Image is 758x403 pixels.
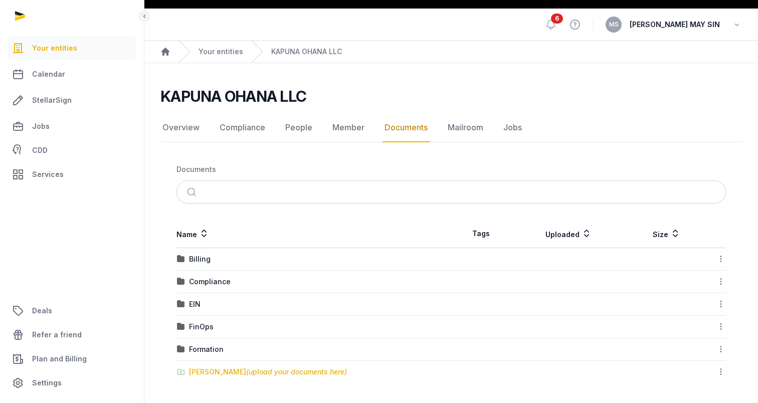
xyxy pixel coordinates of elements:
span: 6 [551,14,563,24]
img: folder.svg [177,255,185,263]
span: StellarSign [32,94,72,106]
span: Plan and Billing [32,353,87,365]
span: MS [609,22,619,28]
a: Plan and Billing [8,347,136,371]
div: Compliance [189,277,231,287]
iframe: Chat Widget [578,287,758,403]
div: Documents [176,164,216,174]
th: Tags [451,220,510,248]
img: folder.svg [177,345,185,353]
span: Calendar [32,68,65,80]
a: Refer a friend [8,323,136,347]
a: Documents [383,113,430,142]
div: [PERSON_NAME] [189,367,347,377]
span: Services [32,168,64,180]
a: Your entities [8,36,136,60]
img: folder.svg [177,278,185,286]
th: Size [627,220,706,248]
a: Member [330,113,366,142]
th: Name [176,220,451,248]
img: folder.svg [177,300,185,308]
nav: Breadcrumb [176,158,726,180]
div: EIN [189,299,201,309]
th: Uploaded [510,220,627,248]
a: Jobs [501,113,524,142]
span: Jobs [32,120,50,132]
a: Jobs [8,114,136,138]
a: Compliance [218,113,267,142]
button: MS [606,17,622,33]
a: Settings [8,371,136,395]
a: Calendar [8,62,136,86]
span: [PERSON_NAME] MAY SIN [630,19,720,31]
nav: Tabs [160,113,742,142]
span: Settings [32,377,62,389]
nav: Breadcrumb [144,41,758,63]
a: Services [8,162,136,186]
a: Your entities [199,47,243,57]
a: StellarSign [8,88,136,112]
img: folder.svg [177,323,185,331]
div: Billing [189,254,211,264]
button: Submit [181,181,205,203]
a: People [283,113,314,142]
a: CDD [8,140,136,160]
div: Formation [189,344,224,354]
h2: KAPUNA OHANA LLC [160,87,306,105]
span: Your entities [32,42,77,54]
a: Overview [160,113,202,142]
a: Deals [8,299,136,323]
span: CDD [32,144,48,156]
span: Refer a friend [32,329,82,341]
span: Deals [32,305,52,317]
div: FinOps [189,322,214,332]
img: folder-upload.svg [177,368,185,376]
span: (upload your documents here) [246,367,347,376]
a: Mailroom [446,113,485,142]
a: KAPUNA OHANA LLC [271,47,342,57]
